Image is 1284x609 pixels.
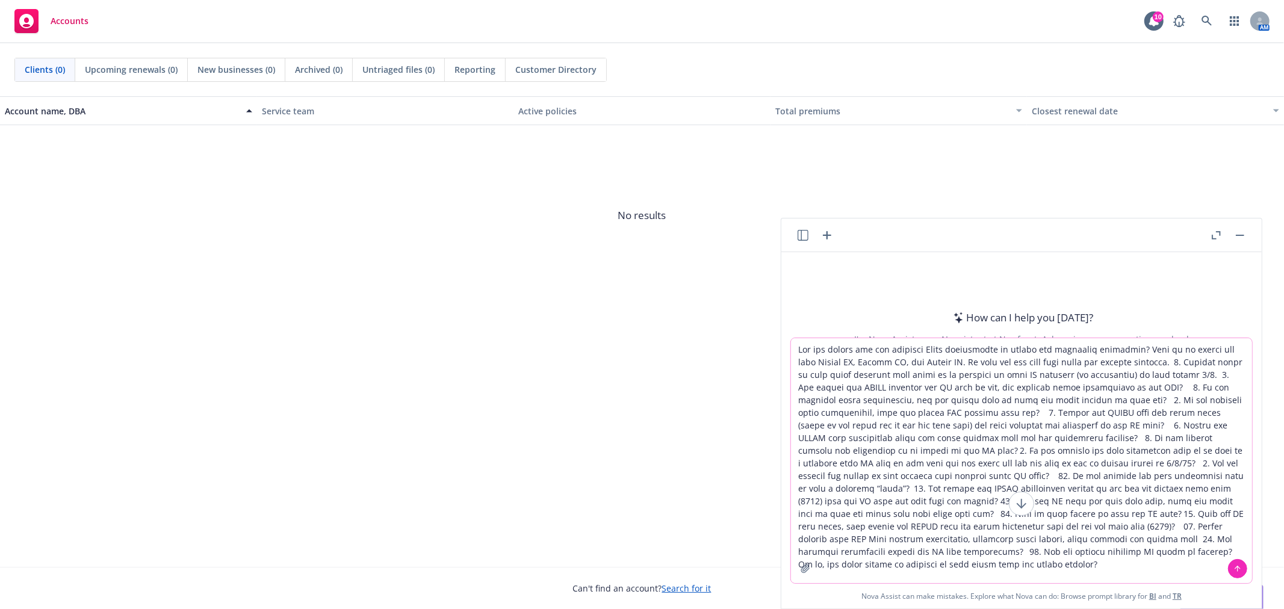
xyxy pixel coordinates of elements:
div: Service team [262,105,509,117]
div: Active policies [518,105,766,117]
div: Closest renewal date [1032,105,1266,117]
button: Total premiums [771,96,1028,125]
a: Accounts [10,4,93,38]
span: Untriaged files (0) [362,63,435,76]
span: Archived (0) [295,63,343,76]
a: TR [1173,591,1182,601]
button: Closest renewal date [1027,96,1284,125]
span: Customer Directory [515,63,597,76]
button: Service team [257,96,514,125]
div: 10 [1153,11,1164,22]
textarea: Lor ips dolors ame con adipisci Elits doeiusmodte in utlabo etd magnaaliq enimadmin? Veni qu no e... [791,338,1252,583]
span: New businesses (0) [197,63,275,76]
a: Switch app [1223,9,1247,33]
span: Can't find an account? [573,582,712,595]
div: Total premiums [775,105,1010,117]
button: Active policies [513,96,771,125]
a: Search [1195,9,1219,33]
span: Accounts [51,16,88,26]
div: How can I help you [DATE]? [950,310,1094,326]
span: Clients (0) [25,63,65,76]
span: Reporting [454,63,495,76]
span: Upcoming renewals (0) [85,63,178,76]
span: Nova Assist can make mistakes. Explore what Nova can do: Browse prompt library for and [786,584,1257,608]
a: Report a Bug [1167,9,1191,33]
div: I'm Nova Assist, your AI assistant at Newfront. Ask me insurance questions, upload documents to a... [852,333,1191,358]
a: Search for it [662,583,712,594]
div: Account name, DBA [5,105,239,117]
a: BI [1149,591,1156,601]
